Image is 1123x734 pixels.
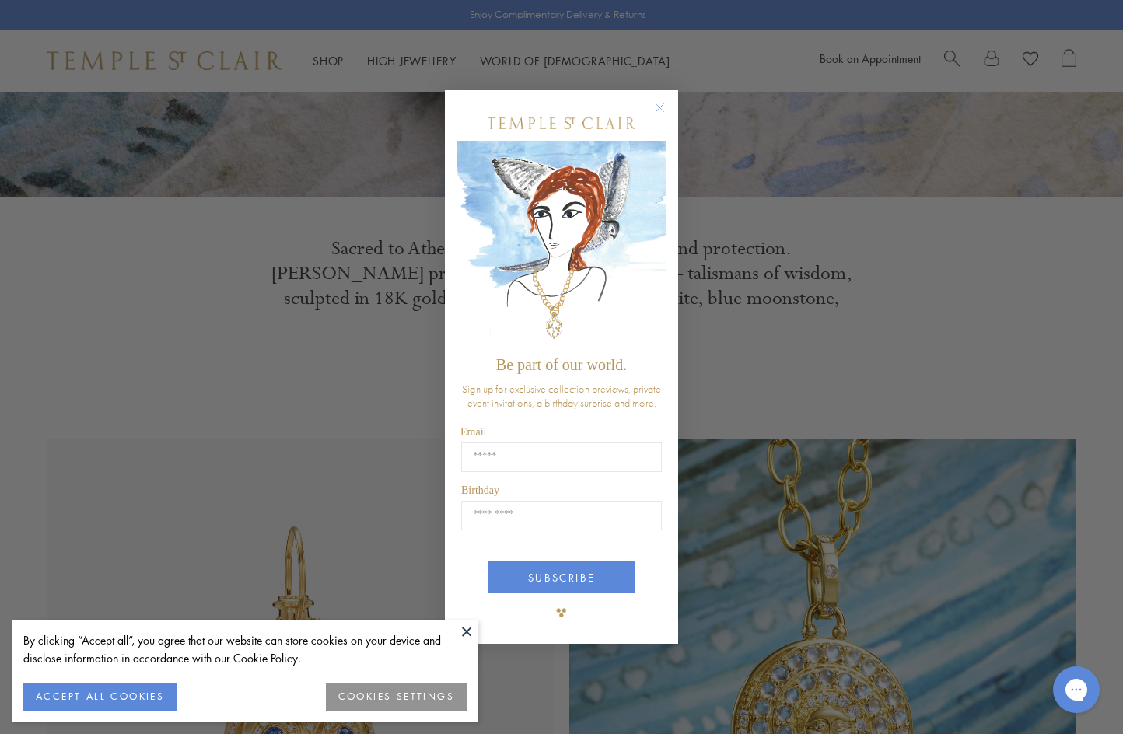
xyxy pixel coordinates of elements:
[488,561,635,593] button: SUBSCRIBE
[23,631,467,667] div: By clicking “Accept all”, you agree that our website can store cookies on your device and disclos...
[23,683,177,711] button: ACCEPT ALL COOKIES
[461,442,662,472] input: Email
[488,117,635,129] img: Temple St. Clair
[546,597,577,628] img: TSC
[496,356,627,373] span: Be part of our world.
[1045,661,1107,718] iframe: Gorgias live chat messenger
[326,683,467,711] button: COOKIES SETTINGS
[460,426,486,438] span: Email
[462,382,661,410] span: Sign up for exclusive collection previews, private event invitations, a birthday surprise and more.
[457,141,666,348] img: c4a9eb12-d91a-4d4a-8ee0-386386f4f338.jpeg
[658,106,677,125] button: Close dialog
[461,484,499,496] span: Birthday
